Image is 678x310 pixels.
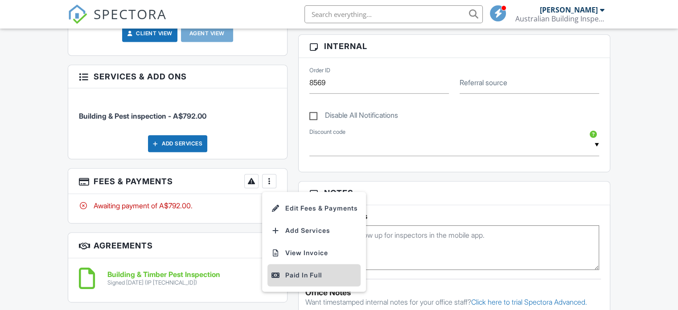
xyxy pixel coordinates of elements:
div: Office Notes [305,288,603,297]
div: Signed [DATE] (IP [TECHNICAL_ID]) [107,279,220,286]
a: SPECTORA [68,12,167,31]
span: Building & Pest inspection - A$792.00 [79,112,206,120]
a: Click here to trial Spectora Advanced. [471,298,587,306]
h3: Services & Add ons [68,65,287,88]
a: Building & Timber Pest Inspection Signed [DATE] (IP [TECHNICAL_ID]) [107,271,220,286]
div: Awaiting payment of A$792.00. [79,201,276,211]
label: Referral source [460,78,507,87]
h5: Inspector Notes [309,212,599,221]
h3: Internal [299,35,610,58]
label: Order ID [309,66,330,74]
li: Service: Building & Pest inspection [79,95,276,128]
h6: Building & Timber Pest Inspection [107,271,220,279]
span: SPECTORA [94,4,167,23]
div: Australian Building Inspections Pty.Ltd [515,14,604,23]
img: The Best Home Inspection Software - Spectora [68,4,87,24]
p: Want timestamped internal notes for your office staff? [305,297,603,307]
label: Disable All Notifications [309,111,398,122]
a: Client View [125,29,173,38]
label: Discount code [309,128,345,136]
h3: Notes [299,182,610,205]
input: Search everything... [304,5,483,23]
div: Add Services [148,135,207,152]
h3: Agreements [68,233,287,258]
h3: Fees & Payments [68,169,287,194]
div: [PERSON_NAME] [540,5,598,14]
